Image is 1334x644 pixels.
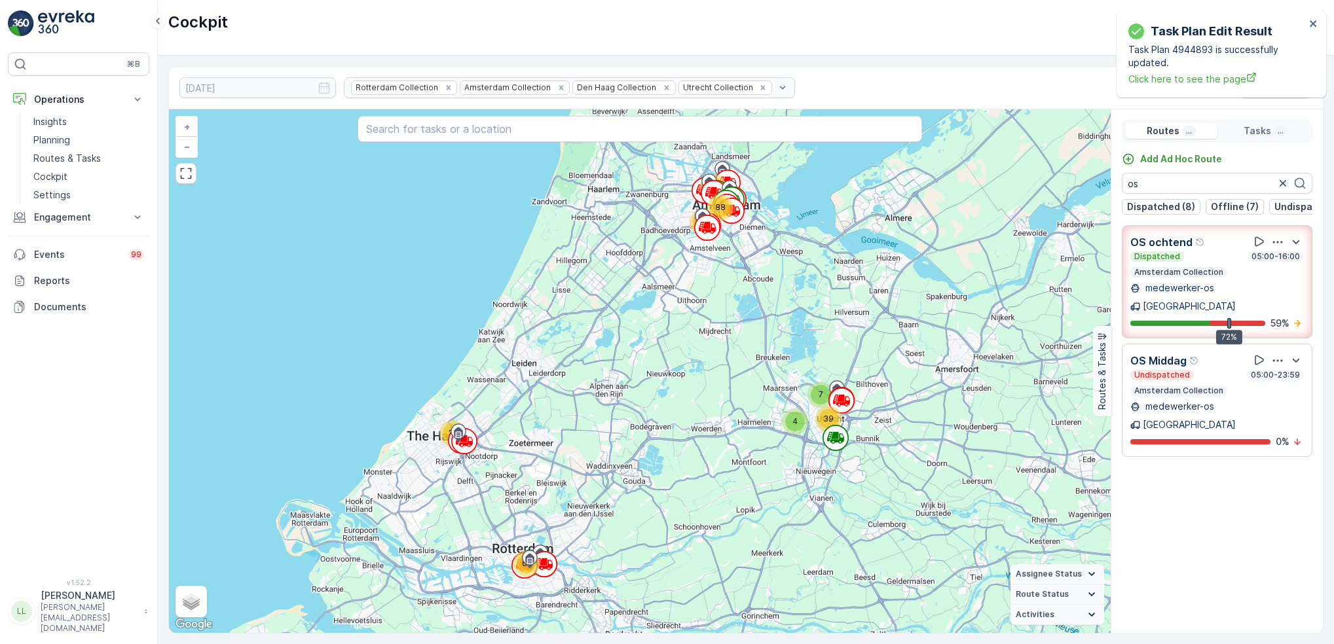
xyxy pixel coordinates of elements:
[1211,200,1259,213] p: Offline (7)
[28,186,149,204] a: Settings
[1122,152,1222,166] a: Add Ad Hoc Route
[1130,234,1193,250] p: OS ochtend
[1016,609,1054,620] span: Activities
[439,420,466,446] div: 31
[690,209,716,236] div: 71
[127,59,140,69] p: ⌘B
[184,121,190,132] span: +
[33,152,101,165] p: Routes & Tasks
[1143,400,1214,413] p: medewerker-os
[177,137,196,156] a: Zoom Out
[8,204,149,230] button: Engagement
[28,149,149,168] a: Routes & Tasks
[1122,173,1312,194] input: Search Routes
[1122,199,1200,215] button: Dispatched (8)
[177,117,196,137] a: Zoom In
[33,134,70,147] p: Planning
[8,579,149,586] span: v 1.52.2
[41,602,138,634] p: [PERSON_NAME][EMAIL_ADDRESS][DOMAIN_NAME]
[1010,584,1104,605] summary: Route Status
[1016,589,1069,599] span: Route Status
[34,248,120,261] p: Events
[1128,43,1305,69] p: Task Plan 4944893 is successfully updated.
[792,416,798,426] span: 4
[8,86,149,113] button: Operations
[715,202,726,212] span: 88
[33,170,67,183] p: Cockpit
[1250,251,1301,262] p: 05:00-16:00
[184,141,191,152] span: −
[1010,564,1104,584] summary: Assignee Status
[1016,569,1082,579] span: Assignee Status
[33,188,71,202] p: Settings
[1185,126,1193,136] p: ...
[1133,385,1225,396] p: Amsterdam Collection
[8,294,149,320] a: Documents
[815,406,842,432] div: 39
[1276,126,1285,136] p: ...
[34,274,144,287] p: Reports
[11,601,32,622] div: LL
[131,249,141,260] p: 99
[1250,370,1301,380] p: 05:00-23:59
[1143,300,1236,313] p: [GEOGRAPHIC_DATA]
[1143,281,1214,295] p: medewerker-os
[1127,200,1195,213] p: Dispatched (8)
[34,300,144,313] p: Documents
[179,77,336,98] input: dd/mm/yyyy
[1133,267,1225,277] p: Amsterdam Collection
[8,268,149,294] a: Reports
[33,115,67,128] p: Insights
[172,616,215,633] img: Google
[41,589,138,602] p: [PERSON_NAME]
[8,241,149,268] a: Events99
[34,93,123,106] p: Operations
[38,10,94,37] img: logo_light-DOdMpM7g.png
[1309,18,1318,31] button: close
[823,414,834,423] span: 39
[1276,435,1289,448] p: 0 %
[1130,353,1187,368] p: OS Middag
[1133,251,1181,262] p: Dispatched
[1096,343,1109,410] p: Routes & Tasks
[1143,418,1236,431] p: [GEOGRAPHIC_DATA]
[707,194,733,221] div: 88
[1128,72,1305,86] a: Click here to see the page
[28,131,149,149] a: Planning
[28,113,149,131] a: Insights
[168,12,228,33] p: Cockpit
[1216,330,1242,344] div: 72%
[1140,152,1222,166] p: Add Ad Hoc Route
[1151,22,1272,41] p: Task Plan Edit Result
[1195,237,1206,247] div: Help Tooltip Icon
[1133,370,1191,380] p: Undispatched
[1244,124,1271,137] p: Tasks
[177,587,206,616] a: Layers
[34,211,123,224] p: Engagement
[8,10,34,37] img: logo
[1147,124,1179,137] p: Routes
[1189,355,1200,366] div: Help Tooltip Icon
[782,408,808,435] div: 4
[819,389,823,399] span: 7
[1270,317,1289,330] p: 59 %
[8,589,149,634] button: LL[PERSON_NAME][PERSON_NAME][EMAIL_ADDRESS][DOMAIN_NAME]
[1206,199,1264,215] button: Offline (7)
[1010,605,1104,625] summary: Activities
[513,550,540,577] div: 65
[172,616,215,633] a: Open this area in Google Maps (opens a new window)
[807,382,834,408] div: 7
[28,168,149,186] a: Cockpit
[358,116,923,142] input: Search for tasks or a location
